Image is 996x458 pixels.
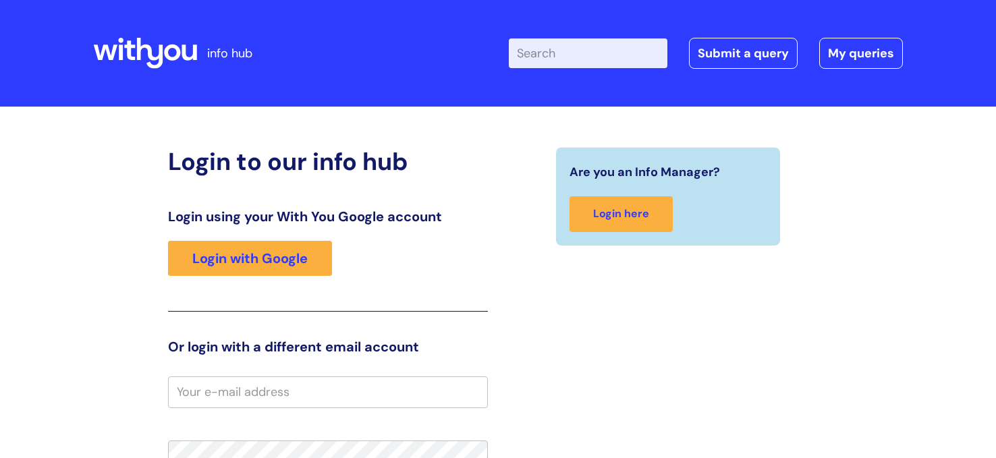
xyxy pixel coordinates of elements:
p: info hub [207,42,252,64]
a: Submit a query [689,38,798,69]
h3: Login using your With You Google account [168,208,488,225]
span: Are you an Info Manager? [570,161,720,183]
input: Search [509,38,667,68]
a: My queries [819,38,903,69]
h3: Or login with a different email account [168,339,488,355]
a: Login with Google [168,241,332,276]
input: Your e-mail address [168,376,488,407]
h2: Login to our info hub [168,147,488,176]
a: Login here [570,196,673,232]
